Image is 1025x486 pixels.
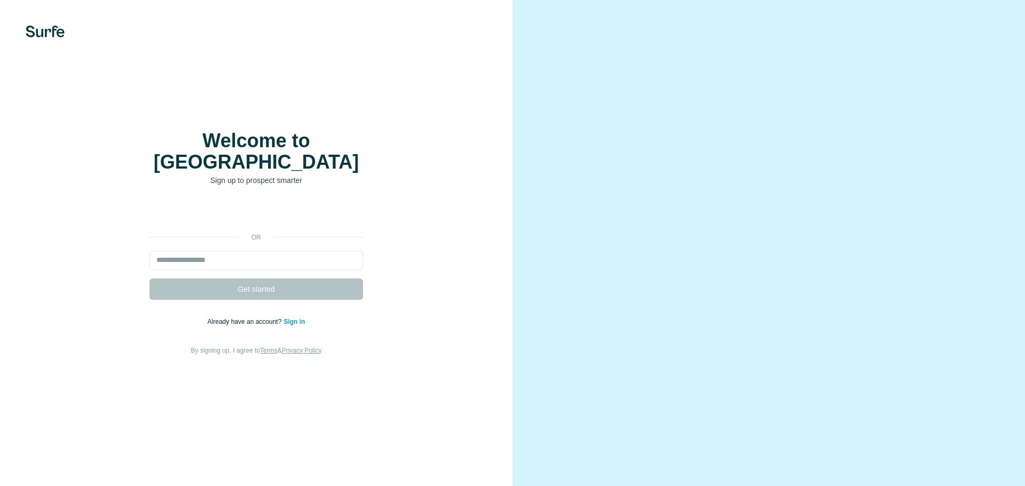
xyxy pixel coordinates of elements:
[283,318,305,325] a: Sign in
[144,202,368,225] iframe: Bouton "Se connecter avec Google"
[239,233,273,242] p: or
[149,175,363,186] p: Sign up to prospect smarter
[149,130,363,173] h1: Welcome to [GEOGRAPHIC_DATA]
[282,347,322,354] a: Privacy Policy
[191,347,322,354] span: By signing up, I agree to &
[260,347,278,354] a: Terms
[208,318,284,325] span: Already have an account?
[26,26,65,37] img: Surfe's logo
